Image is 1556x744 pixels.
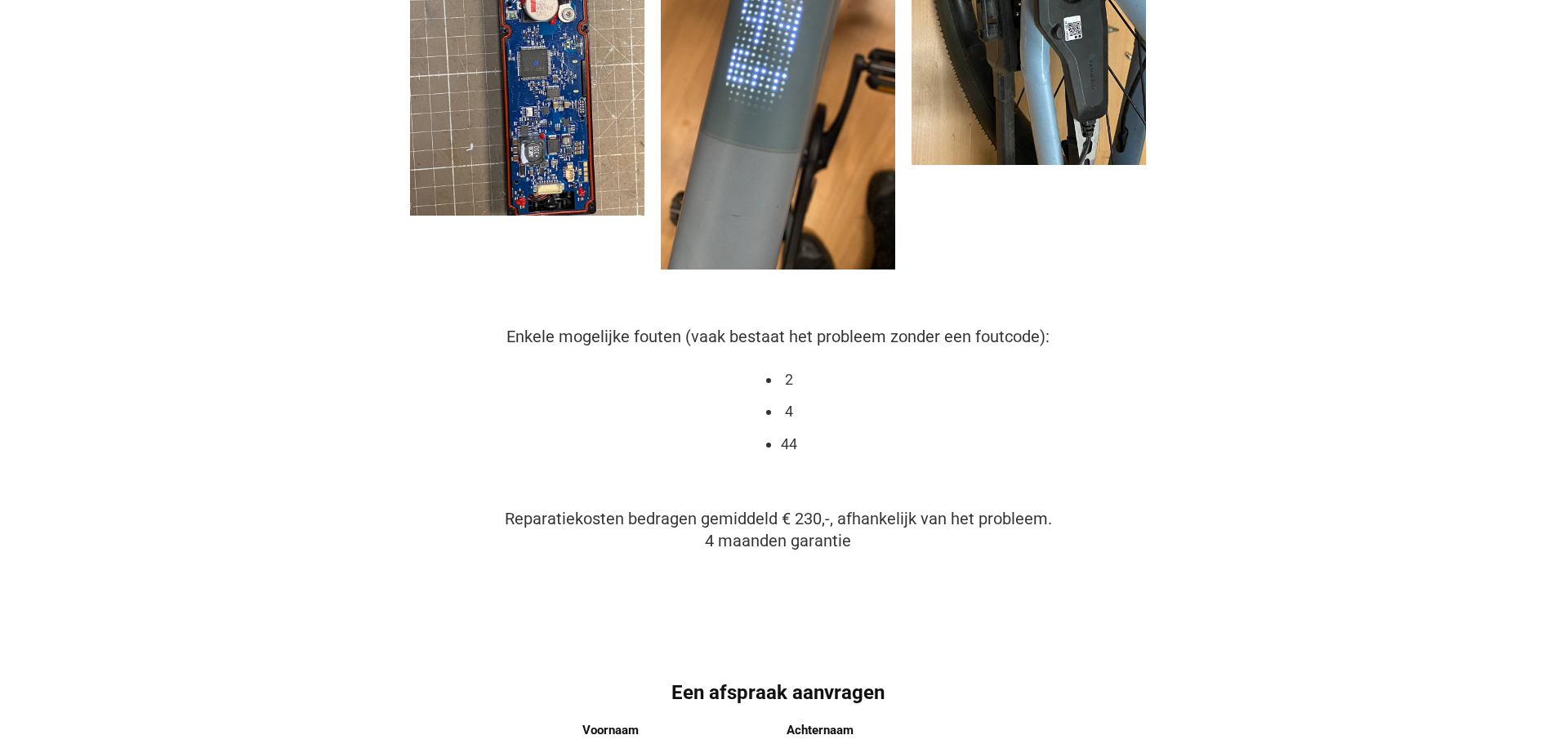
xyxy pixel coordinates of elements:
[781,434,797,455] li: 44
[582,722,770,738] label: Voornaam
[505,509,1052,528] span: Reparatiekosten bedragen gemiddeld € 230,-, afhankelijk van het probleem.
[781,369,797,390] li: 2
[582,680,974,706] div: Een afspraak aanvragen
[705,531,851,550] span: 4 maanden garantie
[781,401,797,422] li: 4
[787,722,974,738] label: Achternaam
[506,327,1050,346] span: Enkele mogelijke fouten (vaak bestaat het probleem zonder een foutcode):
